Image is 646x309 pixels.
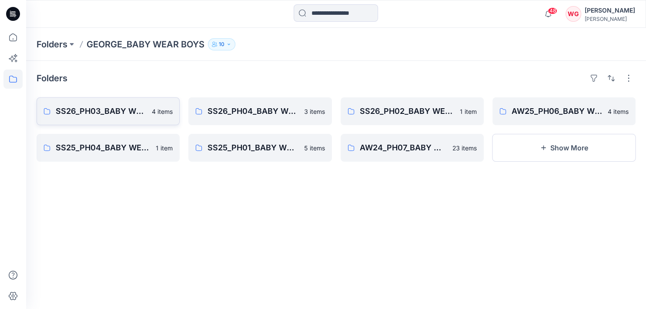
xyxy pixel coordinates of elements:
[37,97,180,125] a: SS26_PH03_BABY WEAR _BOYS SLEEPSUITS4 items
[512,105,602,117] p: AW25_PH06_BABY WEAR_BOYS
[566,6,581,22] div: WG
[341,134,484,162] a: AW24_PH07_BABY WEAR_BOYS SLEEPSUITS23 items
[56,105,147,117] p: SS26_PH03_BABY WEAR _BOYS SLEEPSUITS
[208,105,298,117] p: SS26_PH04_BABY WEAR_BOYS SLEEPSUITS
[492,97,636,125] a: AW25_PH06_BABY WEAR_BOYS4 items
[492,134,636,162] button: Show More
[341,97,484,125] a: SS26_PH02_BABY WEAR_BOYS _SLEEPSUIST1 item
[585,16,635,22] div: [PERSON_NAME]
[360,105,455,117] p: SS26_PH02_BABY WEAR_BOYS _SLEEPSUIST
[460,107,477,116] p: 1 item
[304,107,325,116] p: 3 items
[208,142,298,154] p: SS25_PH01_BABY WEAR BOYS_SLEEPSUITS
[188,134,331,162] a: SS25_PH01_BABY WEAR BOYS_SLEEPSUITS5 items
[87,38,204,50] p: GEORGE_BABY WEAR BOYS
[585,5,635,16] div: [PERSON_NAME]
[548,7,557,14] span: 48
[37,134,180,162] a: SS25_PH04_BABY WEAR_BOYS SLEEPSUITS1 item
[608,107,629,116] p: 4 items
[219,40,224,49] p: 10
[208,38,235,50] button: 10
[188,97,331,125] a: SS26_PH04_BABY WEAR_BOYS SLEEPSUITS3 items
[452,143,477,153] p: 23 items
[152,107,173,116] p: 4 items
[37,38,67,50] a: Folders
[156,143,173,153] p: 1 item
[37,73,67,83] h4: Folders
[56,142,151,154] p: SS25_PH04_BABY WEAR_BOYS SLEEPSUITS
[360,142,447,154] p: AW24_PH07_BABY WEAR_BOYS SLEEPSUITS
[304,143,325,153] p: 5 items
